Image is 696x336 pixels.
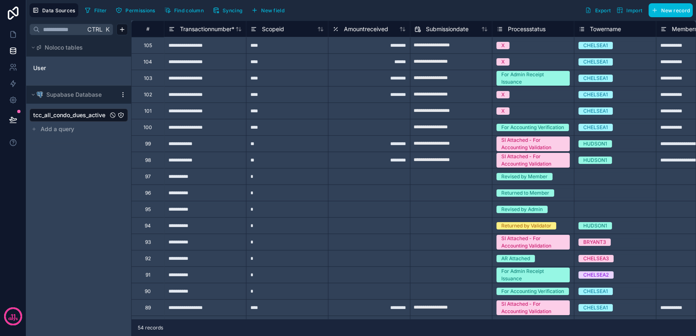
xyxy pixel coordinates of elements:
[501,300,565,315] div: SI Attached - For Accounting Validation
[30,89,116,100] button: Postgres logoSupabase Database
[501,173,548,180] div: Revised by Member
[501,222,551,229] div: Returned by Validator
[583,157,607,164] div: HUDSON1
[501,124,564,131] div: For Accounting Verification
[113,4,161,16] a: Permissions
[30,109,128,122] div: tcc_all_condo_dues_active
[41,125,74,133] span: Add a query
[145,304,151,311] div: 89
[626,7,642,14] span: Import
[30,42,123,53] button: Noloco tables
[501,153,565,168] div: SI Attached - For Accounting Validation
[146,272,150,278] div: 91
[583,271,609,279] div: CHELSEA2
[583,238,606,246] div: BRYANT3
[583,304,608,311] div: CHELSEA1
[583,75,608,82] div: CHELSEA1
[145,157,151,163] div: 98
[113,4,158,16] button: Permissions
[648,3,693,17] button: New record
[590,25,621,33] span: Towername
[645,3,693,17] a: New record
[145,255,151,262] div: 92
[144,42,152,49] div: 105
[501,288,564,295] div: For Accounting Verification
[105,27,110,32] span: K
[501,107,505,115] div: X
[583,91,608,98] div: CHELSEA1
[145,173,151,180] div: 97
[583,58,608,66] div: CHELSEA1
[501,91,505,98] div: X
[145,239,151,245] div: 93
[501,42,505,49] div: X
[8,316,18,322] p: days
[36,91,43,98] img: Postgres logo
[210,4,245,16] button: Syncing
[82,4,110,16] button: Filter
[583,124,608,131] div: CHELSEA1
[501,136,565,151] div: SI Attached - For Accounting Validation
[30,61,128,75] div: User
[145,206,151,213] div: 95
[501,71,565,86] div: For Admin Receipt Issuance
[144,91,152,98] div: 102
[501,58,505,66] div: X
[508,25,546,33] span: Processstatus
[262,25,284,33] span: Scopeid
[501,255,530,262] div: AR Attached
[30,123,128,135] button: Add a query
[138,26,158,32] div: #
[583,140,607,148] div: HUDSON1
[145,288,151,295] div: 90
[501,189,549,197] div: Returned to Member
[86,24,103,34] span: Ctrl
[143,59,152,65] div: 104
[501,235,565,250] div: SI Attached - For Accounting Validation
[45,43,83,52] span: Noloco tables
[583,107,608,115] div: CHELSEA1
[614,3,645,17] button: Import
[33,111,108,119] a: tcc_all_condo_dues_active
[583,42,608,49] div: CHELSEA1
[501,206,543,213] div: Revised by Admin
[583,288,608,295] div: CHELSEA1
[145,190,151,196] div: 96
[248,4,287,16] button: New field
[33,64,100,72] a: User
[145,141,151,147] div: 99
[661,7,690,14] span: New record
[223,7,242,14] span: Syncing
[144,75,152,82] div: 103
[426,25,469,33] span: Submissiondate
[11,312,16,320] p: 11
[94,7,107,14] span: Filter
[344,25,388,33] span: Amountreceived
[30,3,78,17] button: Data Sources
[261,7,284,14] span: New field
[582,3,614,17] button: Export
[33,64,46,72] span: User
[180,25,234,33] span: Transactionnumber *
[145,222,151,229] div: 94
[595,7,611,14] span: Export
[161,4,207,16] button: Find column
[138,325,163,331] span: 54 records
[125,7,155,14] span: Permissions
[143,124,152,131] div: 100
[42,7,75,14] span: Data Sources
[144,108,152,114] div: 101
[33,111,105,119] span: tcc_all_condo_dues_active
[583,222,607,229] div: HUDSON1
[501,268,565,282] div: For Admin Receipt Issuance
[46,91,102,99] span: Supabase Database
[583,255,609,262] div: CHELSEA3
[174,7,204,14] span: Find column
[210,4,248,16] a: Syncing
